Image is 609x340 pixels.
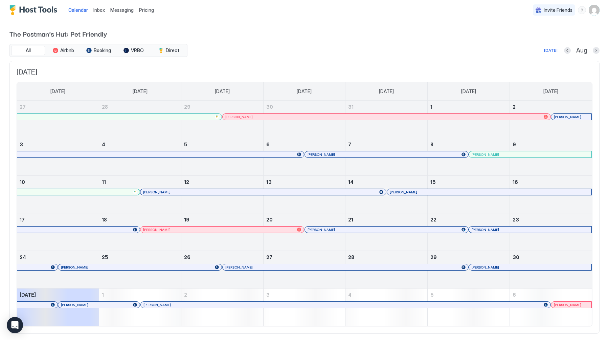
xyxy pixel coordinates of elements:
[61,265,88,270] span: [PERSON_NAME]
[428,289,510,326] td: September 5, 2025
[68,6,88,14] a: Calendar
[9,44,187,57] div: tab-group
[20,142,23,147] span: 3
[225,265,465,270] div: [PERSON_NAME]
[184,254,190,260] span: 26
[266,142,270,147] span: 6
[428,251,510,263] a: August 29, 2025
[472,152,589,157] div: [PERSON_NAME]
[510,251,592,289] td: August 30, 2025
[576,47,587,55] span: Aug
[454,82,483,101] a: Friday
[184,179,189,185] span: 12
[554,115,589,119] div: [PERSON_NAME]
[17,289,99,301] a: August 31, 2025
[225,115,547,119] div: [PERSON_NAME]
[181,176,263,213] td: August 12, 2025
[184,217,189,222] span: 19
[430,104,432,110] span: 1
[428,251,510,289] td: August 29, 2025
[143,228,301,232] div: [PERSON_NAME]
[510,289,592,301] a: September 6, 2025
[554,303,589,307] div: [PERSON_NAME]
[544,47,558,54] div: [DATE]
[390,190,417,194] span: [PERSON_NAME]
[430,292,434,298] span: 5
[554,303,581,307] span: [PERSON_NAME]
[60,47,74,54] span: Airbnb
[61,303,137,307] div: [PERSON_NAME]
[17,101,99,138] td: July 27, 2025
[50,88,65,94] span: [DATE]
[143,228,171,232] span: [PERSON_NAME]
[543,46,559,55] button: [DATE]
[99,251,181,263] a: August 25, 2025
[390,190,589,194] div: [PERSON_NAME]
[184,104,190,110] span: 29
[266,217,273,222] span: 20
[264,176,345,188] a: August 13, 2025
[102,254,108,260] span: 25
[513,292,516,298] span: 6
[17,138,99,151] a: August 3, 2025
[428,101,510,113] a: August 1, 2025
[9,28,600,39] span: The Postman's Hut: Pet Friendly
[20,292,36,298] span: [DATE]
[513,142,516,147] span: 9
[472,265,499,270] span: [PERSON_NAME]
[472,265,589,270] div: [PERSON_NAME]
[68,7,88,13] span: Calendar
[133,88,148,94] span: [DATE]
[99,138,181,176] td: August 4, 2025
[110,6,134,14] a: Messaging
[99,289,181,301] a: September 1, 2025
[99,251,181,289] td: August 25, 2025
[510,101,592,113] a: August 2, 2025
[513,179,518,185] span: 16
[143,303,548,307] div: [PERSON_NAME]
[263,176,345,213] td: August 13, 2025
[345,138,427,151] a: August 7, 2025
[510,176,592,188] a: August 16, 2025
[578,6,586,14] div: menu
[11,46,45,55] button: All
[181,101,263,138] td: July 29, 2025
[225,265,253,270] span: [PERSON_NAME]
[379,88,394,94] span: [DATE]
[510,251,592,263] a: August 30, 2025
[264,101,345,113] a: July 30, 2025
[264,289,345,301] a: September 3, 2025
[184,142,187,147] span: 5
[44,82,72,101] a: Sunday
[152,46,186,55] button: Direct
[264,138,345,151] a: August 6, 2025
[510,176,592,213] td: August 16, 2025
[264,251,345,263] a: August 27, 2025
[266,179,272,185] span: 13
[308,228,335,232] span: [PERSON_NAME]
[510,101,592,138] td: August 2, 2025
[181,251,263,289] td: August 26, 2025
[290,82,318,101] a: Wednesday
[510,138,592,176] td: August 9, 2025
[46,46,80,55] button: Airbnb
[263,289,345,326] td: September 3, 2025
[348,217,353,222] span: 21
[7,317,23,333] div: Open Intercom Messenger
[345,213,428,251] td: August 21, 2025
[17,251,99,289] td: August 24, 2025
[225,115,253,119] span: [PERSON_NAME]
[428,176,510,188] a: August 15, 2025
[348,142,351,147] span: 7
[99,101,181,113] a: July 28, 2025
[17,176,99,213] td: August 10, 2025
[143,190,171,194] span: [PERSON_NAME]
[99,213,181,226] a: August 18, 2025
[266,292,270,298] span: 3
[428,101,510,138] td: August 1, 2025
[9,5,60,15] a: Host Tools Logo
[348,179,354,185] span: 14
[348,254,354,260] span: 28
[102,179,106,185] span: 11
[82,46,115,55] button: Booking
